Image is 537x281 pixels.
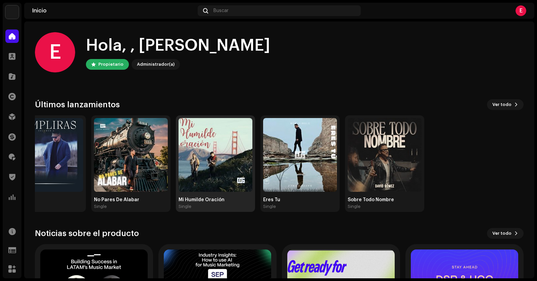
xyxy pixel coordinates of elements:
[263,197,337,203] div: Eres Tu
[9,197,83,203] div: Cumplirás
[348,118,422,192] img: 10a8827d-78aa-438c-9861-e4adf75ce261
[179,118,252,192] img: 87f65d4a-3e83-4bbc-9f45-6c350b0190ba
[348,197,422,203] div: Sobre Todo Nombre
[179,204,191,209] div: Single
[179,197,252,203] div: Mi Humilde Oración
[263,118,337,192] img: e8c17c39-9530-4df7-8d44-c80fbb1494e2
[94,118,168,192] img: e9085a7e-6944-42b2-9de5-cc061a14c872
[137,60,175,68] div: Administrador(a)
[94,204,107,209] div: Single
[516,5,526,16] div: E
[35,99,120,110] h3: Últimos lanzamientos
[35,32,75,72] div: E
[263,204,276,209] div: Single
[487,228,524,239] button: Ver todo
[492,227,511,240] span: Ver todo
[5,5,19,19] img: b0ad06a2-fc67-4620-84db-15bc5929e8a0
[86,35,270,56] div: Hola, , [PERSON_NAME]
[94,197,168,203] div: No Pares De Alabar
[9,118,83,192] img: abef3be0-0c2c-4f0b-a07f-c942ea3f2a0e
[213,8,229,13] span: Buscar
[487,99,524,110] button: Ver todo
[348,204,360,209] div: Single
[98,60,124,68] div: Propietario
[35,228,139,239] h3: Noticias sobre el producto
[492,98,511,111] span: Ver todo
[32,8,195,13] div: Inicio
